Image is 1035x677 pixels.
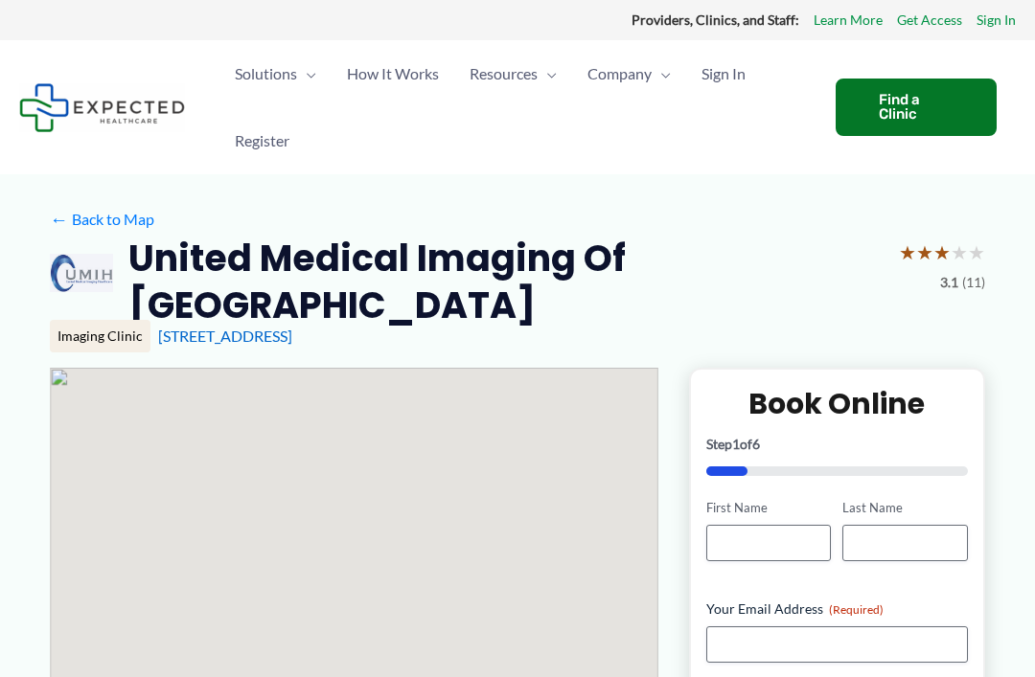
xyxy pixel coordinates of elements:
[916,235,933,270] span: ★
[50,205,154,234] a: ←Back to Map
[572,40,686,107] a: CompanyMenu Toggle
[19,83,185,132] img: Expected Healthcare Logo - side, dark font, small
[829,602,884,617] span: (Required)
[951,235,968,270] span: ★
[706,599,968,619] label: Your Email Address
[962,270,985,295] span: (11)
[701,40,746,107] span: Sign In
[940,270,958,295] span: 3.1
[587,40,652,107] span: Company
[968,235,985,270] span: ★
[752,436,760,452] span: 6
[652,40,671,107] span: Menu Toggle
[297,40,316,107] span: Menu Toggle
[632,11,799,28] strong: Providers, Clinics, and Staff:
[219,40,332,107] a: SolutionsMenu Toggle
[454,40,572,107] a: ResourcesMenu Toggle
[706,499,832,517] label: First Name
[347,40,439,107] span: How It Works
[706,438,968,451] p: Step of
[50,210,68,228] span: ←
[538,40,557,107] span: Menu Toggle
[814,8,883,33] a: Learn More
[235,40,297,107] span: Solutions
[977,8,1016,33] a: Sign In
[128,235,884,329] h2: United Medical Imaging of [GEOGRAPHIC_DATA]
[235,107,289,174] span: Register
[897,8,962,33] a: Get Access
[732,436,740,452] span: 1
[332,40,454,107] a: How It Works
[706,385,968,422] h2: Book Online
[219,107,305,174] a: Register
[158,327,292,345] a: [STREET_ADDRESS]
[836,79,997,136] a: Find a Clinic
[470,40,538,107] span: Resources
[219,40,816,174] nav: Primary Site Navigation
[933,235,951,270] span: ★
[899,235,916,270] span: ★
[842,499,968,517] label: Last Name
[50,320,150,352] div: Imaging Clinic
[686,40,761,107] a: Sign In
